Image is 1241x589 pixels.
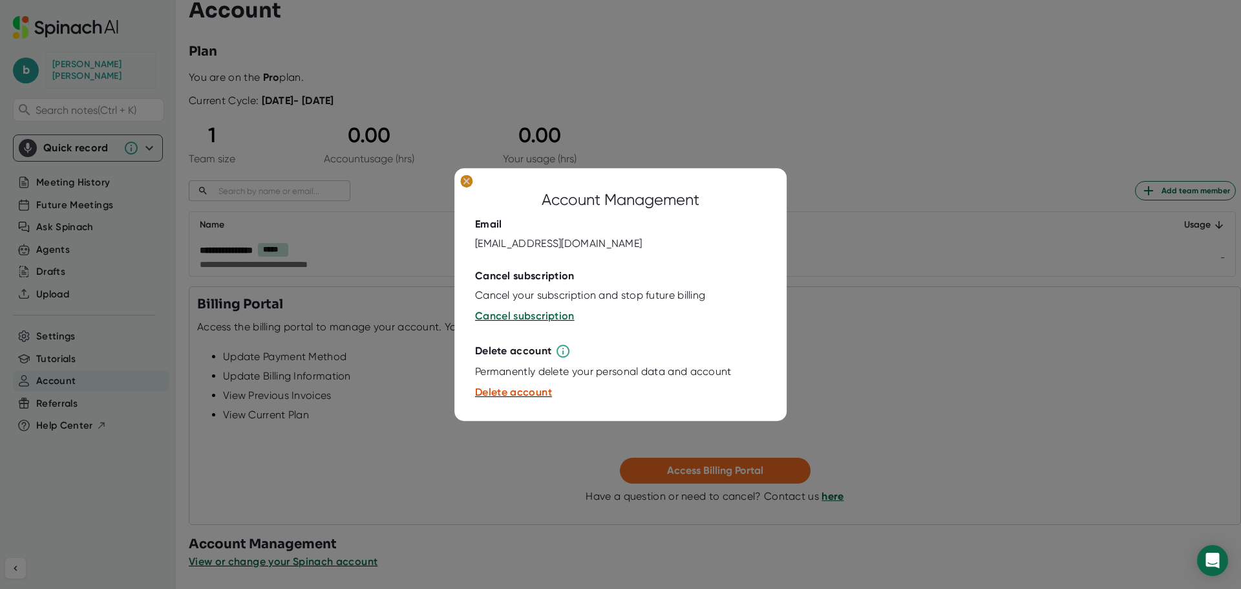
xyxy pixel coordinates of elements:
[475,385,552,401] button: Delete account
[475,366,732,379] div: Permanently delete your personal data and account
[475,387,552,399] span: Delete account
[475,219,502,231] div: Email
[475,290,705,303] div: Cancel your subscription and stop future billing
[475,270,575,283] div: Cancel subscription
[475,309,575,325] button: Cancel subscription
[475,310,575,323] span: Cancel subscription
[1197,545,1228,576] div: Open Intercom Messenger
[475,345,551,358] div: Delete account
[542,189,699,212] div: Account Management
[475,238,642,251] div: [EMAIL_ADDRESS][DOMAIN_NAME]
